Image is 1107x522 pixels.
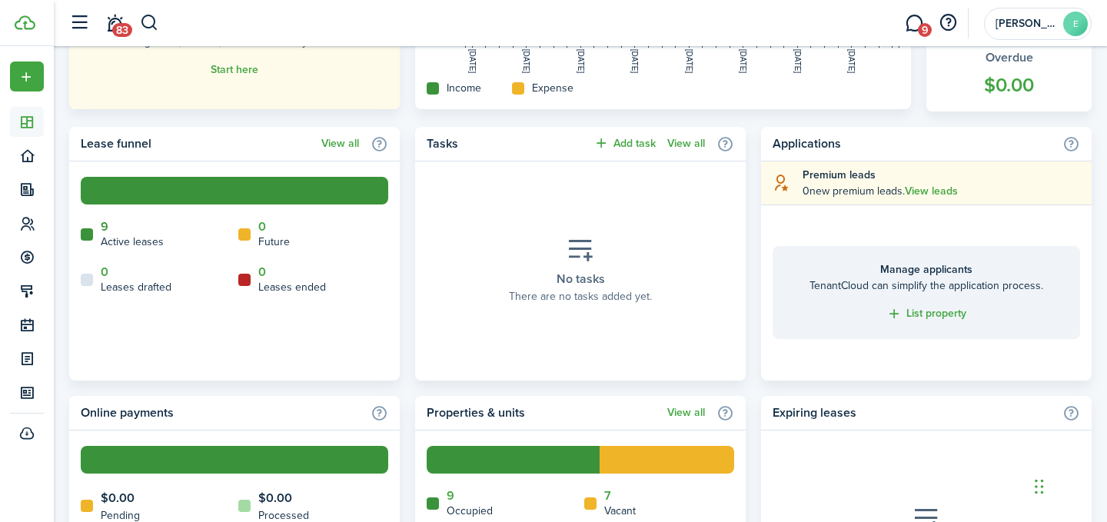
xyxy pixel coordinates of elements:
[427,404,660,422] home-widget-title: Properties & units
[140,10,159,36] button: Search
[935,10,961,36] button: Open resource center
[918,23,932,37] span: 9
[577,49,585,74] tspan: [DATE]
[788,261,1065,278] home-placeholder-title: Manage applicants
[685,49,693,74] tspan: [DATE]
[258,489,309,507] home-widget-count: $0.00
[593,135,656,152] button: Add task
[10,62,44,91] button: Open menu
[604,489,611,503] a: 7
[788,278,1065,294] home-placeholder-description: TenantCloud can simplify the application process.
[258,234,290,250] home-widget-title: Future
[101,234,164,250] home-widget-title: Active leases
[15,15,35,30] img: TenantCloud
[667,407,705,419] a: View all
[468,49,477,74] tspan: [DATE]
[258,279,326,295] home-widget-title: Leases ended
[1030,448,1107,522] iframe: Chat Widget
[101,220,108,234] a: 9
[886,305,966,323] a: List property
[101,279,171,295] home-widget-title: Leases drafted
[773,135,1055,153] home-widget-title: Applications
[509,288,652,304] placeholder-description: There are no tasks added yet.
[522,49,530,74] tspan: [DATE]
[942,71,1076,100] widget-stats-count: $0.00
[65,8,94,38] button: Open sidebar
[447,503,493,519] home-widget-title: Occupied
[905,185,958,198] a: View leads
[667,138,705,150] a: View all
[604,503,636,519] home-widget-title: Vacant
[427,135,586,153] home-widget-title: Tasks
[899,4,929,43] a: Messaging
[847,49,856,74] tspan: [DATE]
[773,404,1055,422] home-widget-title: Expiring leases
[1063,12,1088,36] avatar-text: E
[447,489,454,503] a: 9
[942,48,1076,67] widget-stats-title: Overdue
[926,36,1092,111] a: Overdue$0.00
[81,404,363,422] home-widget-title: Online payments
[101,265,108,279] a: 0
[258,220,266,234] a: 0
[112,23,132,37] span: 83
[793,49,802,74] tspan: [DATE]
[1035,464,1044,510] div: Drag
[447,80,481,96] home-widget-title: Income
[630,49,639,74] tspan: [DATE]
[258,265,266,279] a: 0
[321,138,359,150] a: View all
[81,135,314,153] home-widget-title: Lease funnel
[773,174,791,191] i: soft
[739,49,747,74] tspan: [DATE]
[803,167,1080,183] explanation-title: Premium leads
[101,489,140,507] home-widget-count: $0.00
[803,183,1080,199] explanation-description: 0 new premium leads .
[532,80,573,96] home-widget-title: Expense
[211,64,258,76] a: Start here
[996,18,1057,29] span: Emily
[100,4,129,43] a: Notifications
[557,270,605,288] placeholder-title: No tasks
